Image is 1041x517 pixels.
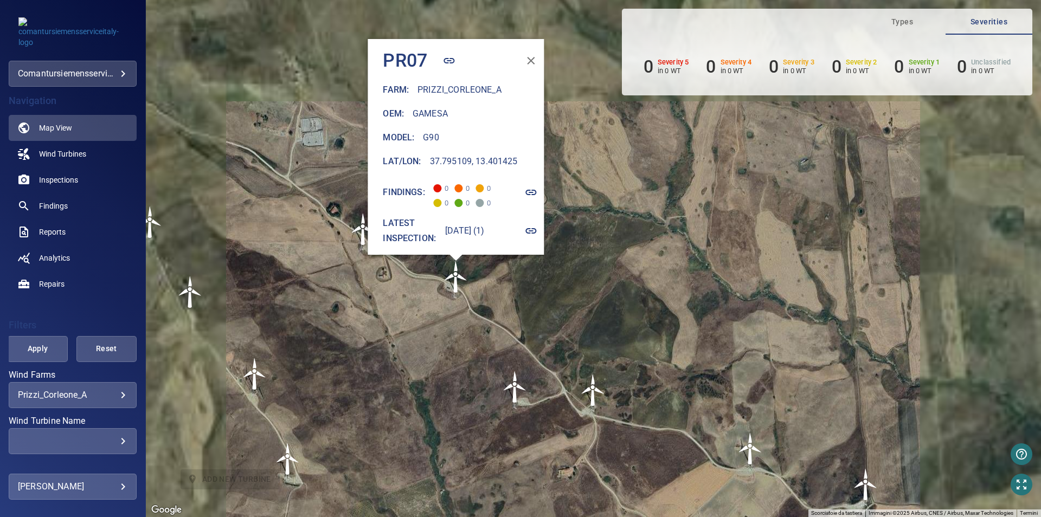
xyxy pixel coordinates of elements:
[383,82,409,98] h6: Farm :
[499,371,531,403] gmp-advanced-marker: PR08
[9,245,137,271] a: analytics noActive
[347,213,380,245] gmp-advanced-marker: PR06
[434,192,451,207] span: 0
[476,192,493,207] span: 0
[413,106,448,121] h6: Gamesa
[957,56,967,77] h6: 0
[706,56,716,77] h6: 0
[476,199,484,207] span: Severity Unclassified
[832,56,841,77] h6: 0
[455,199,463,207] span: Severity 1
[783,59,814,66] h6: Severity 3
[39,175,78,185] span: Inspections
[869,510,1013,516] span: Immagini ©2025 Airbus, CNES / Airbus, Maxar Technologies
[971,67,1011,75] p: in 0 WT
[18,390,127,400] div: Prizzi_Corleone_A
[850,468,882,501] gmp-advanced-marker: CO12
[9,193,137,219] a: findings noActive
[9,61,137,87] div: comantursiemensserviceitaly
[39,279,65,289] span: Repairs
[18,17,127,48] img: comantursiemensserviceitaly-logo
[644,56,689,77] li: Severity 5
[476,184,484,192] span: Severity 3
[769,56,814,77] li: Severity 3
[9,271,137,297] a: repairs noActive
[9,382,137,408] div: Wind Farms
[21,342,54,356] span: Apply
[721,67,752,75] p: in 0 WT
[272,443,304,475] img: windFarmIcon.svg
[18,478,127,495] div: [PERSON_NAME]
[134,206,166,238] img: windFarmIcon.svg
[434,178,451,192] span: 0
[9,219,137,245] a: reports noActive
[9,371,137,379] label: Wind Farms
[734,432,767,465] img: windFarmIcon.svg
[577,374,609,406] gmp-advanced-marker: CO10
[383,49,428,72] h4: PR07
[499,371,531,403] img: windFarmIcon.svg
[8,336,68,362] button: Apply
[383,216,437,246] h6: Latest inspection:
[418,82,502,98] h6: Prizzi_Corleone_A
[455,184,463,192] span: Severity 4
[846,67,877,75] p: in 0 WT
[769,56,779,77] h6: 0
[832,56,877,77] li: Severity 2
[39,122,72,133] span: Map View
[9,167,137,193] a: inspections noActive
[423,130,439,145] h6: G90
[39,227,66,237] span: Reports
[18,65,127,82] div: comantursiemensserviceitaly
[9,320,137,331] h4: Filters
[865,15,939,29] span: Types
[706,56,751,77] li: Severity 4
[952,15,1026,29] span: Severities
[39,148,86,159] span: Wind Turbines
[383,185,425,200] h6: Findings:
[909,67,940,75] p: in 0 WT
[445,223,485,238] h6: [DATE] (1)
[76,336,137,362] button: Reset
[39,253,70,263] span: Analytics
[174,276,207,308] gmp-advanced-marker: PR03
[9,95,137,106] h4: Navigation
[440,261,472,293] gmp-advanced-marker: PR07
[894,56,904,77] h6: 0
[383,106,404,121] h6: Oem :
[434,184,442,192] span: Severity 5
[239,358,271,390] img: windFarmIcon.svg
[383,154,421,169] h6: Lat/Lon :
[9,115,137,141] a: map active
[476,178,493,192] span: 0
[971,59,1011,66] h6: Unclassified
[347,213,380,245] img: windFarmIcon.svg
[721,59,752,66] h6: Severity 4
[149,503,184,517] a: Visualizza questa zona in Google Maps (in una nuova finestra)
[909,59,940,66] h6: Severity 1
[149,503,184,517] img: Google
[957,56,1011,77] li: Severity Unclassified
[9,428,137,454] div: Wind Turbine Name
[272,443,304,475] gmp-advanced-marker: PR05
[9,417,137,425] label: Wind Turbine Name
[9,141,137,167] a: windturbines noActive
[430,154,518,169] h6: 37.795109, 13.401425
[850,468,882,501] img: windFarmIcon.svg
[134,206,166,238] gmp-advanced-marker: PR02
[811,509,862,517] button: Scorciatoie da tastiera
[783,67,814,75] p: in 0 WT
[455,178,472,192] span: 0
[846,59,877,66] h6: Severity 2
[1020,510,1038,516] a: Termini (si apre in una nuova scheda)
[644,56,653,77] h6: 0
[734,432,767,465] gmp-advanced-marker: CO11
[658,67,689,75] p: in 0 WT
[434,199,442,207] span: Severity 2
[39,201,68,211] span: Findings
[894,56,940,77] li: Severity 1
[239,358,271,390] gmp-advanced-marker: PR04
[383,130,415,145] h6: Model :
[174,276,207,308] img: windFarmIcon.svg
[440,261,472,293] img: windFarmIcon.svg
